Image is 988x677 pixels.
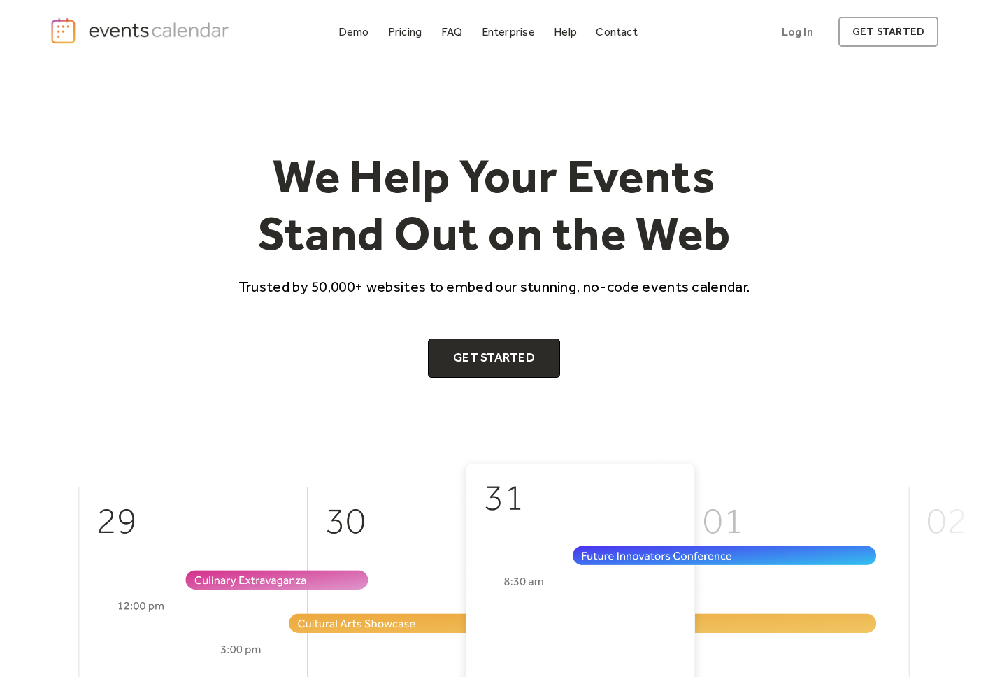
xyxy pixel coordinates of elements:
[838,17,938,47] a: get started
[441,28,463,36] div: FAQ
[476,22,540,41] a: Enterprise
[333,22,375,41] a: Demo
[482,28,535,36] div: Enterprise
[388,28,422,36] div: Pricing
[596,28,638,36] div: Contact
[226,148,763,262] h1: We Help Your Events Stand Out on the Web
[428,338,560,378] a: Get Started
[548,22,582,41] a: Help
[50,17,233,45] a: home
[436,22,468,41] a: FAQ
[554,28,577,36] div: Help
[226,276,763,297] p: Trusted by 50,000+ websites to embed our stunning, no-code events calendar.
[590,22,643,41] a: Contact
[338,28,369,36] div: Demo
[382,22,428,41] a: Pricing
[768,17,827,47] a: Log In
